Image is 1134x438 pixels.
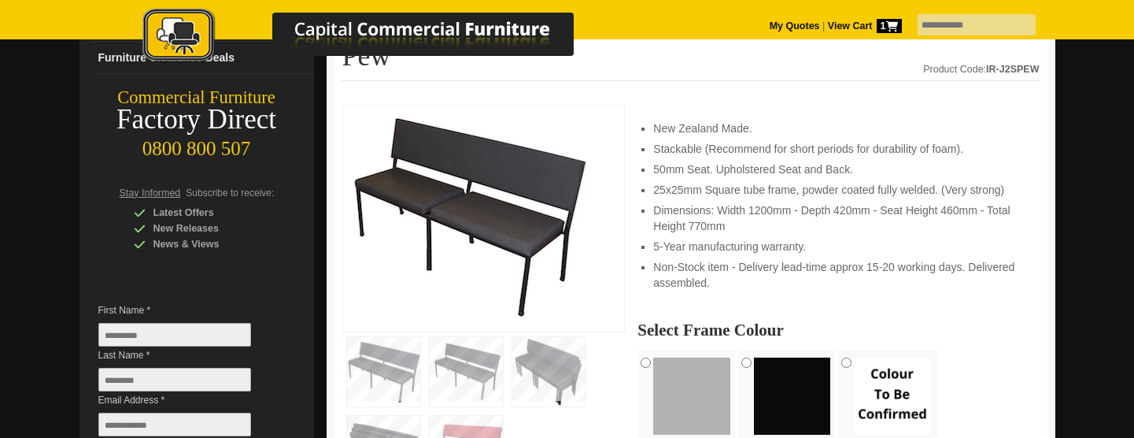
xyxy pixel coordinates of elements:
h2: Select Frame Colour [637,322,1039,338]
img: PC Silver Frame [653,358,730,435]
div: Product Code: [923,61,1039,77]
a: My Quotes [770,20,820,32]
span: Last Name * [98,347,275,363]
input: First Name * [98,323,251,347]
img: PC Black Frame [754,358,831,435]
div: 0800 800 507 [79,130,314,160]
img: Joshua 2 Seater Church Pew, stackable, padded seat, ideal for churches or halls [351,113,587,319]
li: 5-Year manufacturing warranty. [653,239,1023,254]
strong: View Cart [828,20,902,32]
a: Furniture Clearance Deals [92,42,314,74]
div: News & Views [134,236,283,252]
li: Non-Stock item - Delivery lead-time approx 15-20 working days. Delivered assembled. [653,259,1023,291]
li: Dimensions: Width 1200mm - Depth 420mm - Seat Height 460mm - Total Height 770mm [653,202,1023,234]
span: Stay Informed [120,187,181,199]
h1: [PERSON_NAME] 2 Seater [DEMOGRAPHIC_DATA] Pew [342,11,1040,81]
input: Email Address * [98,413,251,436]
li: 50mm Seat. Upholstered Seat and Back. [653,161,1023,177]
span: First Name * [98,303,275,318]
li: 25x25mm Square tube frame, powder coated fully welded. (Very strong) [653,182,1023,198]
img: Capital Commercial Furniture Logo [99,8,650,65]
input: Last Name * [98,368,251,392]
strong: IR-J2SPEW [986,64,1039,75]
div: Factory Direct [79,109,314,131]
li: Stackable (Recommend for short periods for durability of foam). [653,141,1023,157]
div: New Releases [134,221,283,236]
img: Colour TBC [854,358,931,435]
div: Commercial Furniture [79,87,314,109]
li: New Zealand Made. [653,121,1023,136]
span: Subscribe to receive: [186,187,274,199]
span: Email Address * [98,392,275,408]
a: Capital Commercial Furniture Logo [99,8,650,70]
div: Latest Offers [134,205,283,221]
a: View Cart1 [825,20,901,32]
span: 1 [877,19,902,33]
